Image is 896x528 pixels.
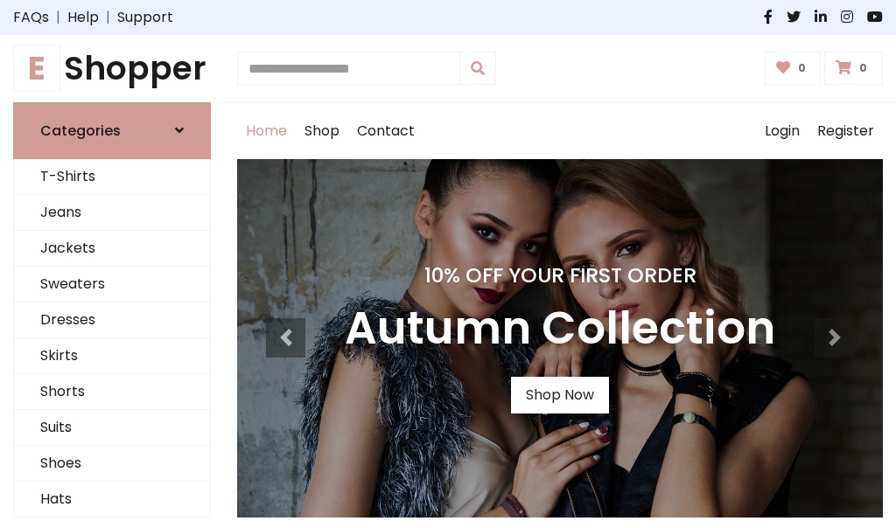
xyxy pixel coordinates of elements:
[13,49,211,88] h1: Shopper
[14,374,210,410] a: Shorts
[14,338,210,374] a: Skirts
[14,195,210,231] a: Jeans
[345,263,775,288] h4: 10% Off Your First Order
[14,159,210,195] a: T-Shirts
[14,410,210,446] a: Suits
[855,60,871,76] span: 0
[13,7,49,28] a: FAQs
[13,45,60,92] span: E
[824,52,883,85] a: 0
[49,7,67,28] span: |
[14,267,210,302] a: Sweaters
[14,482,210,518] a: Hats
[67,7,99,28] a: Help
[794,60,810,76] span: 0
[808,103,883,159] a: Register
[117,7,173,28] a: Support
[348,103,423,159] a: Contact
[40,122,121,139] h6: Categories
[237,103,296,159] a: Home
[511,377,609,413] a: Shop Now
[13,102,211,159] a: Categories
[13,49,211,88] a: EShopper
[99,7,117,28] span: |
[765,52,822,85] a: 0
[756,103,808,159] a: Login
[14,231,210,267] a: Jackets
[14,446,210,482] a: Shoes
[296,103,348,159] a: Shop
[14,302,210,338] a: Dresses
[345,302,775,356] h3: Autumn Collection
